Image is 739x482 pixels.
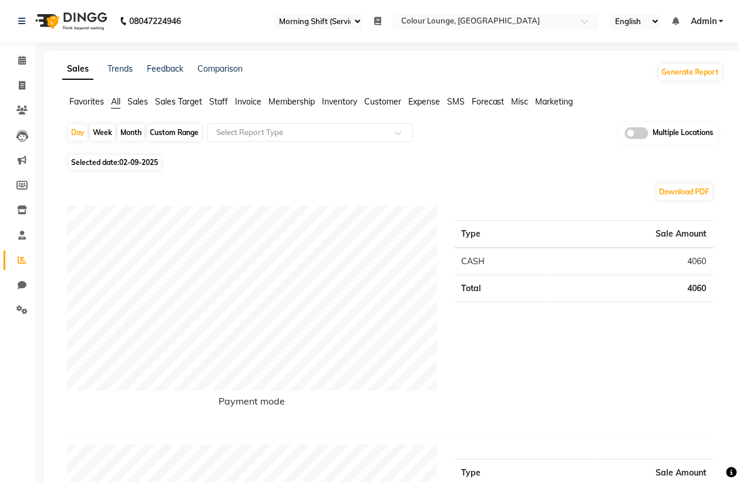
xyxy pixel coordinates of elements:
[455,220,550,248] th: Type
[653,127,714,139] span: Multiple Locations
[550,220,714,248] th: Sale Amount
[108,63,133,74] a: Trends
[30,5,110,38] img: logo
[691,15,717,28] span: Admin
[268,96,315,107] span: Membership
[455,248,550,275] td: CASH
[111,96,120,107] span: All
[69,96,104,107] span: Favorites
[90,124,115,141] div: Week
[512,96,529,107] span: Misc
[455,275,550,302] td: Total
[550,275,714,302] td: 4060
[447,96,465,107] span: SMS
[147,124,201,141] div: Custom Range
[322,96,357,107] span: Inventory
[536,96,573,107] span: Marketing
[62,59,93,80] a: Sales
[68,124,88,141] div: Day
[472,96,505,107] span: Forecast
[127,96,148,107] span: Sales
[209,96,228,107] span: Staff
[408,96,440,107] span: Expense
[117,124,145,141] div: Month
[550,248,714,275] td: 4060
[197,63,243,74] a: Comparison
[129,5,181,38] b: 08047224946
[657,184,713,200] button: Download PDF
[147,63,183,74] a: Feedback
[659,64,722,80] button: Generate Report
[235,96,261,107] span: Invoice
[67,396,437,412] h6: Payment mode
[68,155,161,170] span: Selected date:
[155,96,202,107] span: Sales Target
[364,96,401,107] span: Customer
[119,158,158,167] span: 02-09-2025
